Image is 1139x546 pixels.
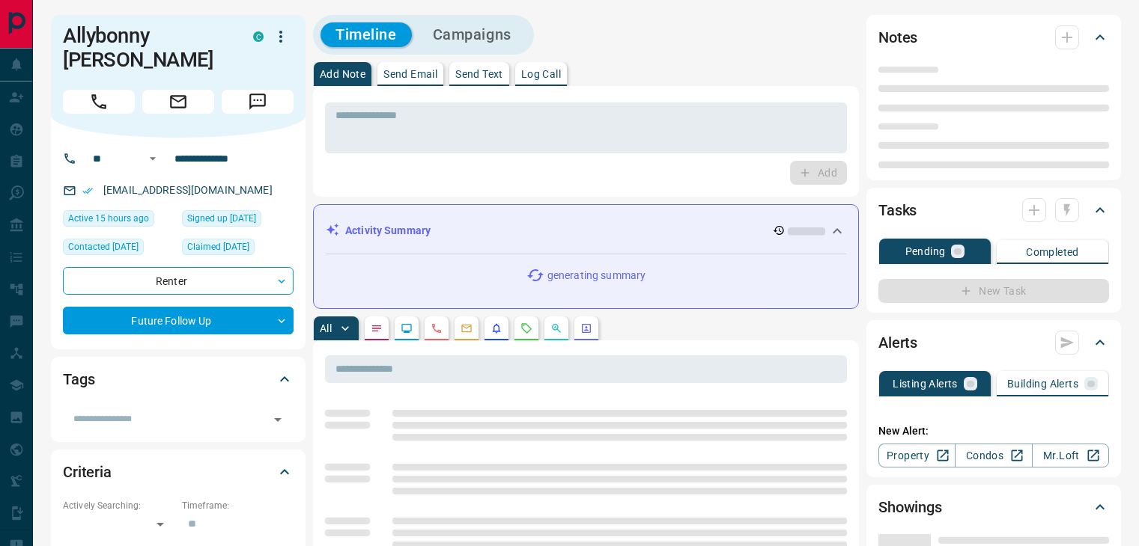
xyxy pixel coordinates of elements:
[321,22,412,47] button: Timeline
[222,90,294,114] span: Message
[63,460,112,484] h2: Criteria
[182,499,294,512] p: Timeframe:
[320,69,365,79] p: Add Note
[878,489,1109,525] div: Showings
[905,246,946,257] p: Pending
[82,185,93,196] svg: Email Verified
[401,322,413,334] svg: Lead Browsing Activity
[63,367,94,391] h2: Tags
[63,361,294,397] div: Tags
[63,239,174,260] div: Thu Jun 12 2025
[63,499,174,512] p: Actively Searching:
[878,19,1109,55] div: Notes
[320,323,332,334] p: All
[878,444,956,467] a: Property
[1026,247,1079,257] p: Completed
[187,239,249,254] span: Claimed [DATE]
[547,268,646,283] p: generating summary
[103,184,273,196] a: [EMAIL_ADDRESS][DOMAIN_NAME]
[520,322,532,334] svg: Requests
[893,378,958,389] p: Listing Alerts
[1032,444,1109,467] a: Mr.Loft
[68,211,149,226] span: Active 15 hours ago
[345,223,431,239] p: Activity Summary
[63,267,294,295] div: Renter
[182,239,294,260] div: Mon May 19 2025
[63,454,294,490] div: Criteria
[878,25,917,49] h2: Notes
[63,24,231,72] h1: Allybonny [PERSON_NAME]
[955,444,1032,467] a: Condos
[63,90,135,114] span: Call
[267,409,288,430] button: Open
[878,331,917,355] h2: Alerts
[490,322,502,334] svg: Listing Alerts
[878,495,942,519] h2: Showings
[253,31,264,42] div: condos.ca
[878,198,917,222] h2: Tasks
[878,192,1109,228] div: Tasks
[521,69,561,79] p: Log Call
[383,69,437,79] p: Send Email
[182,210,294,231] div: Sat May 17 2025
[63,307,294,334] div: Future Follow Up
[878,325,1109,361] div: Alerts
[580,322,592,334] svg: Agent Actions
[326,217,846,245] div: Activity Summary
[144,150,162,168] button: Open
[461,322,473,334] svg: Emails
[1007,378,1078,389] p: Building Alerts
[878,423,1109,439] p: New Alert:
[142,90,214,114] span: Email
[63,210,174,231] div: Wed Aug 13 2025
[187,211,256,226] span: Signed up [DATE]
[431,322,443,334] svg: Calls
[550,322,562,334] svg: Opportunities
[371,322,383,334] svg: Notes
[418,22,526,47] button: Campaigns
[68,239,139,254] span: Contacted [DATE]
[455,69,503,79] p: Send Text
